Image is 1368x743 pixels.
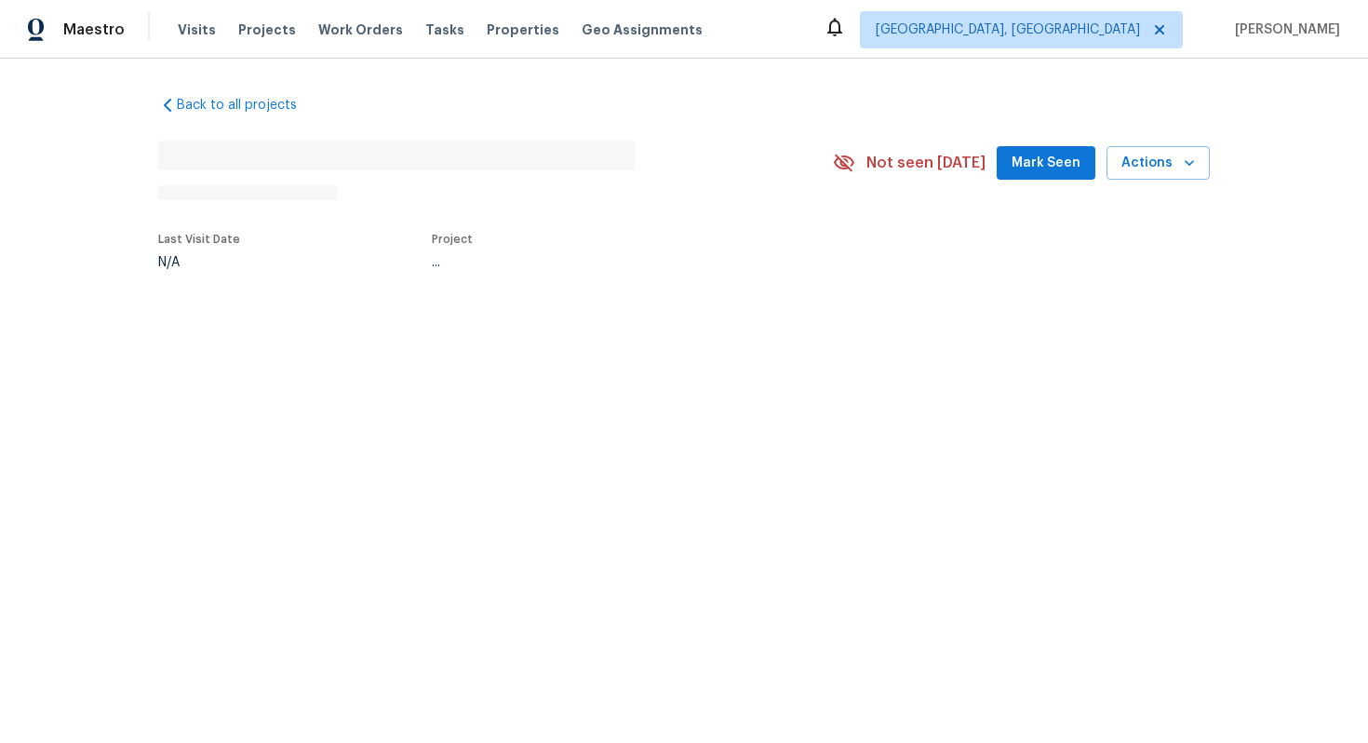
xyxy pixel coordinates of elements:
button: Mark Seen [997,146,1095,181]
span: Actions [1121,152,1195,175]
span: [PERSON_NAME] [1227,20,1340,39]
span: Tasks [425,23,464,36]
span: Geo Assignments [582,20,703,39]
span: Not seen [DATE] [866,154,986,172]
span: Last Visit Date [158,234,240,245]
div: ... [432,256,789,269]
button: Actions [1106,146,1210,181]
a: Back to all projects [158,96,337,115]
span: Mark Seen [1012,152,1080,175]
span: [GEOGRAPHIC_DATA], [GEOGRAPHIC_DATA] [876,20,1140,39]
div: N/A [158,256,240,269]
span: Visits [178,20,216,39]
span: Maestro [63,20,125,39]
span: Work Orders [318,20,403,39]
span: Project [432,234,473,245]
span: Properties [487,20,559,39]
span: Projects [238,20,296,39]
